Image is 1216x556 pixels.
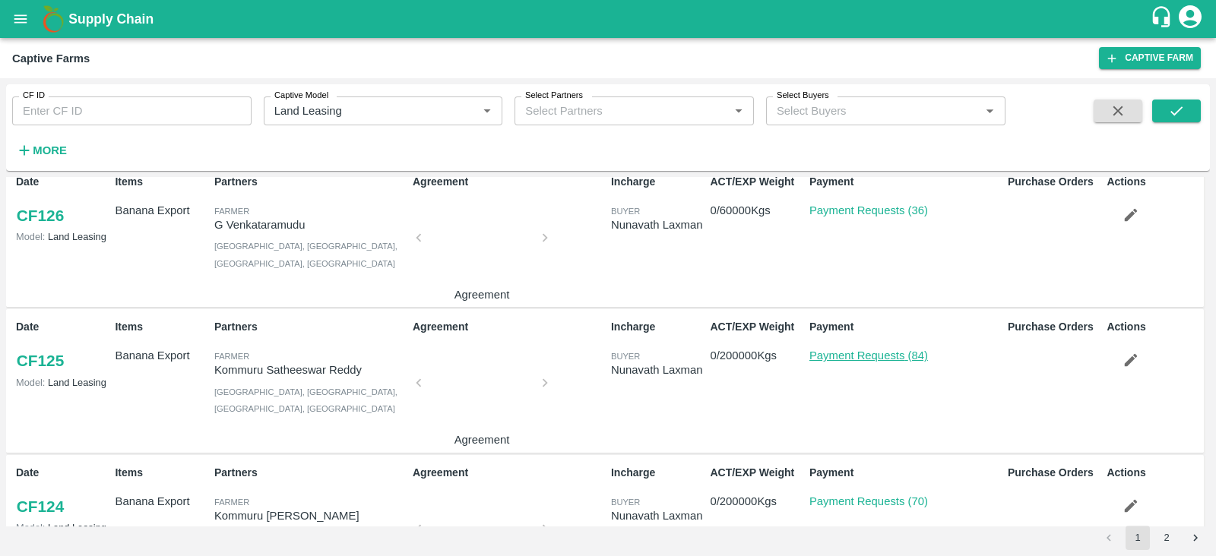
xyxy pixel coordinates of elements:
span: Farmer [214,352,249,361]
a: CF124 [16,493,65,520]
a: Captive Farm [1099,47,1201,69]
p: ACT/EXP Weight [710,174,803,190]
a: Payment Requests (70) [809,495,928,507]
p: ACT/EXP Weight [710,319,803,335]
p: Actions [1107,465,1199,481]
label: CF ID [23,90,45,102]
button: Open [980,101,999,121]
a: Payment Requests (84) [809,349,928,362]
p: Date [16,174,109,190]
input: Select Buyers [771,101,956,121]
label: Captive Model [274,90,328,102]
p: Purchase Orders [1008,319,1100,335]
p: Items [115,174,207,190]
p: Payment [809,319,1002,335]
p: Land Leasing [16,229,109,244]
p: Agreement [413,465,605,481]
p: Banana Export [115,347,207,364]
b: Supply Chain [68,11,154,27]
a: Payment Requests (36) [809,204,928,216]
span: Model: [16,377,45,388]
p: Agreement [413,319,605,335]
nav: pagination navigation [1094,526,1210,550]
span: Model: [16,522,45,533]
span: buyer [611,498,640,507]
p: Partners [214,174,407,190]
button: open drawer [3,2,38,36]
span: Farmer [214,498,249,507]
p: Agreement [425,286,539,303]
span: [GEOGRAPHIC_DATA], [GEOGRAPHIC_DATA], [GEOGRAPHIC_DATA], [GEOGRAPHIC_DATA] [214,242,397,267]
p: 0 / 200000 Kgs [710,493,803,510]
div: Nunavath Laxman [611,362,704,378]
p: Land Leasing [16,520,109,535]
button: Go to next page [1183,526,1208,550]
span: buyer [611,207,640,216]
p: Purchase Orders [1008,465,1100,481]
div: customer-support [1150,5,1176,33]
p: Agreement [425,431,539,448]
div: account of current user [1176,3,1204,35]
p: Payment [809,174,1002,190]
a: CF125 [16,347,65,374]
p: Banana Export [115,202,207,219]
input: Enter CF ID [12,96,252,125]
p: Purchase Orders [1008,174,1100,190]
p: Kommuru [PERSON_NAME] [214,507,407,524]
p: Partners [214,465,407,481]
p: G Venkataramudu [214,216,407,233]
p: Partners [214,319,407,335]
button: More [12,137,71,163]
p: Banana Export [115,493,207,510]
button: page 1 [1126,526,1150,550]
p: Kommuru Satheeswar Reddy [214,362,407,378]
div: Captive Farms [12,49,90,68]
p: Actions [1107,319,1199,335]
span: Farmer [214,207,249,216]
p: Incharge [611,174,704,190]
p: Actions [1107,174,1199,190]
p: Items [115,319,207,335]
div: Nunavath Laxman [611,216,704,233]
p: 0 / 200000 Kgs [710,347,803,364]
p: Items [115,465,207,481]
span: [GEOGRAPHIC_DATA], [GEOGRAPHIC_DATA], [GEOGRAPHIC_DATA], [GEOGRAPHIC_DATA] [214,387,397,413]
button: Open [729,101,749,121]
label: Select Partners [525,90,583,102]
a: Supply Chain [68,8,1150,30]
p: Agreement [413,174,605,190]
p: Date [16,465,109,481]
strong: More [33,144,67,156]
p: ACT/EXP Weight [710,465,803,481]
p: 0 / 60000 Kgs [710,202,803,219]
p: Incharge [611,465,704,481]
input: Enter Captive Model [268,101,454,121]
p: Land Leasing [16,375,109,390]
span: buyer [611,352,640,361]
div: Nunavath Laxman [611,507,704,524]
input: Select Partners [519,101,705,121]
p: Incharge [611,319,704,335]
button: Go to page 2 [1154,526,1179,550]
a: CF126 [16,202,65,229]
label: Select Buyers [777,90,829,102]
img: logo [38,4,68,34]
p: Payment [809,465,1002,481]
p: Date [16,319,109,335]
span: Model: [16,231,45,242]
button: Open [477,101,497,121]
